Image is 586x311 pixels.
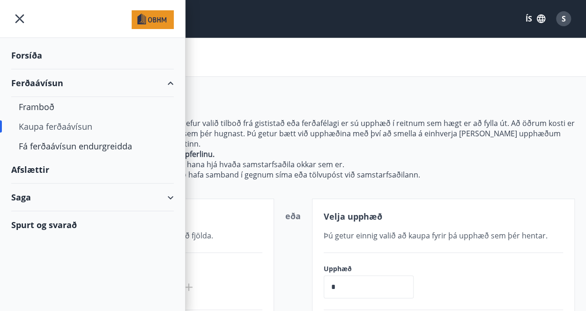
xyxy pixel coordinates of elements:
div: Fá ferðaávísun endurgreidda [19,136,166,156]
div: Kaupa ferðaávísun [19,117,166,136]
div: Framboð [19,97,166,117]
button: S [552,7,575,30]
p: Þegar þú ætlar að nota Ferðaávísunina þá þarf að hafa samband í gegnum síma eða tölvupóst við sam... [11,170,575,180]
label: Upphæð [324,264,423,274]
div: Spurt og svarað [11,211,174,238]
div: Forsíða [11,42,174,69]
div: Afslættir [11,156,174,184]
p: Ferðaávísunin rennur aldrei út og þú getur notað hana hjá hvaða samstarfsaðila okkar sem er. [11,159,575,170]
img: union_logo [132,10,174,29]
button: menu [11,10,28,27]
span: eða [285,210,301,222]
p: Hér getur þú valið upphæð ávísunarinnar. Ef þú hefur valið tilboð frá gististað eða ferðafélagi e... [11,118,575,149]
div: Ferðaávísun [11,69,174,97]
span: Þú getur einnig valið að kaupa fyrir þá upphæð sem þér hentar. [324,230,548,241]
span: S [562,14,566,24]
button: ÍS [520,10,550,27]
span: Velja upphæð [324,211,382,222]
div: Saga [11,184,174,211]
